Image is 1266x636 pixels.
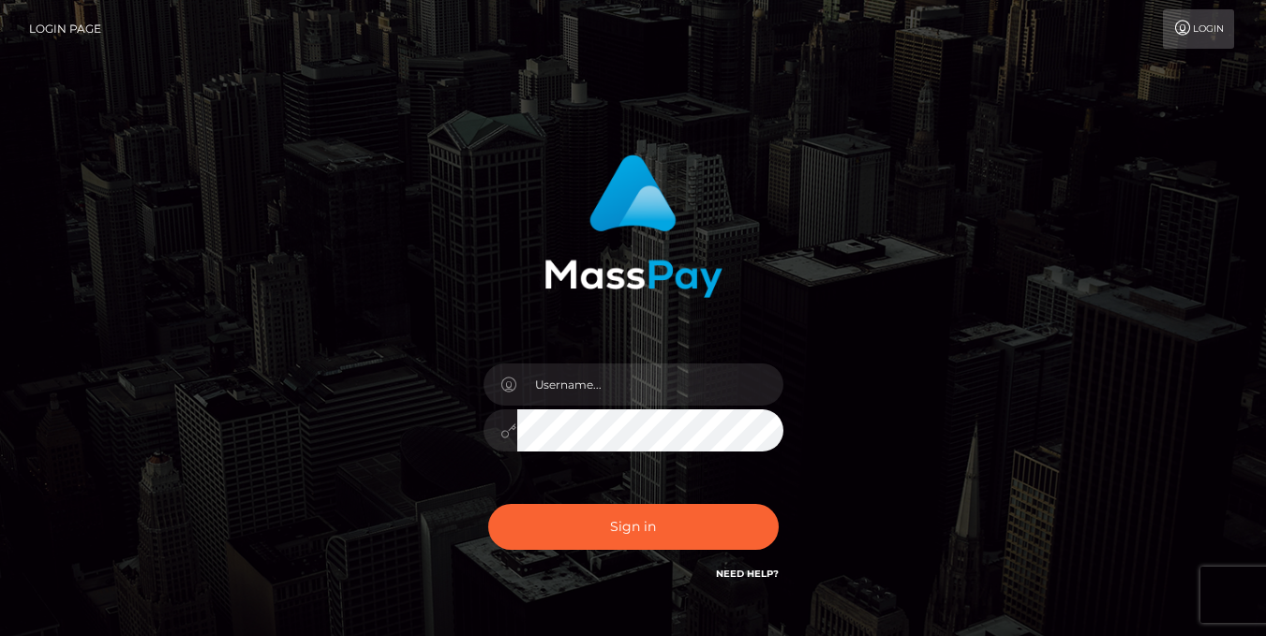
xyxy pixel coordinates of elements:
[488,504,779,550] button: Sign in
[716,568,779,580] a: Need Help?
[29,9,101,49] a: Login Page
[517,363,783,406] input: Username...
[1163,9,1234,49] a: Login
[544,155,722,298] img: MassPay Login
